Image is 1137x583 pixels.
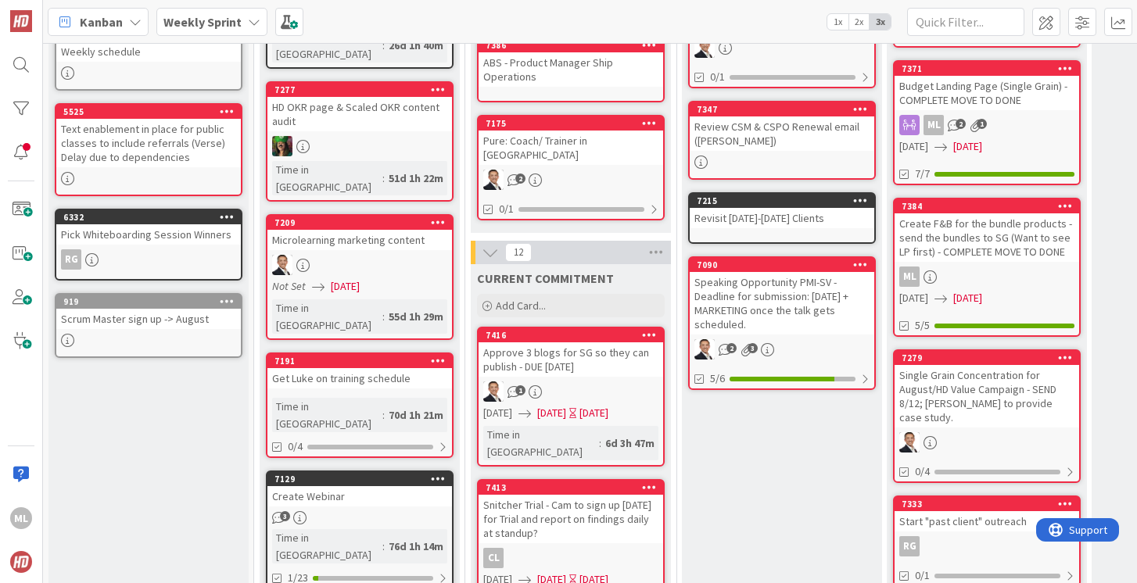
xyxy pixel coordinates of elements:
div: 7215 [697,195,874,206]
div: 6d 3h 47m [601,435,658,452]
a: Weekly schedule [55,26,242,91]
div: 7279 [902,352,1079,363]
a: 7371Budget Landing Page (Single Grain) - COMPLETE MOVE TO DONEML[DATE][DATE]7/7 [893,60,1081,185]
div: Text enablement in place for public classes to include referrals (Verse) Delay due to dependencies [56,119,241,167]
div: RG [61,249,81,270]
span: [DATE] [899,290,928,306]
span: 5/6 [710,370,725,387]
div: 7215Revisit [DATE]-[DATE] Clients [690,194,874,228]
div: 7090Speaking Opportunity PMI-SV - Deadline for submission: [DATE] + MARKETING once the talk gets ... [690,258,874,334]
div: 7279 [895,351,1079,365]
div: RG [895,536,1079,556]
input: Quick Filter... [907,8,1024,36]
div: Single Grain Concentration for August/HD Value Campaign - SEND 8/12; [PERSON_NAME] to provide cas... [895,365,1079,427]
span: [DATE] [483,405,512,421]
div: 5525 [63,106,241,117]
div: Approve 3 blogs for SG so they can publish - DUE [DATE] [479,342,663,377]
img: SL [272,255,292,275]
div: 7384 [895,199,1079,213]
span: 5/5 [915,317,930,334]
div: SL [267,255,452,275]
div: Time in [GEOGRAPHIC_DATA] [272,28,382,63]
span: [DATE] [331,278,360,295]
div: Time in [GEOGRAPHIC_DATA] [272,398,382,432]
div: 7416Approve 3 blogs for SG so they can publish - DUE [DATE] [479,328,663,377]
span: : [382,538,385,555]
div: 7386 [479,38,663,52]
div: 5525 [56,105,241,119]
span: 3 [748,343,758,353]
div: Pure: Coach/ Trainer in [GEOGRAPHIC_DATA] [479,131,663,165]
div: 51d 1h 22m [385,170,447,187]
a: 7384Create F&B for the bundle products - send the bundles to SG (Want to see LP first) - COMPLETE... [893,198,1081,337]
div: Budget Landing Page (Single Grain) - COMPLETE MOVE TO DONE [895,76,1079,110]
div: 6332Pick Whiteboarding Session Winners [56,210,241,245]
div: 7371 [895,62,1079,76]
div: 7279Single Grain Concentration for August/HD Value Campaign - SEND 8/12; [PERSON_NAME] to provide... [895,351,1079,427]
div: ABS - Product Manager Ship Operations [479,52,663,87]
div: 7277HD OKR page & Scaled OKR content audit [267,83,452,131]
div: 76d 1h 14m [385,538,447,555]
span: 7/7 [915,166,930,182]
span: [DATE] [953,290,982,306]
span: 2x [848,14,870,30]
div: 7371Budget Landing Page (Single Grain) - COMPLETE MOVE TO DONE [895,62,1079,110]
a: 7279Single Grain Concentration for August/HD Value Campaign - SEND 8/12; [PERSON_NAME] to provide... [893,349,1081,483]
div: 7333 [895,497,1079,511]
span: 3 [280,511,290,521]
div: Weekly schedule [56,27,241,62]
div: Weekly schedule [56,41,241,62]
div: Speaking Opportunity PMI-SV - Deadline for submission: [DATE] + MARKETING once the talk gets sche... [690,272,874,334]
a: 7191Get Luke on training scheduleTime in [GEOGRAPHIC_DATA]:70d 1h 21m0/4 [266,352,454,458]
div: SL [690,38,874,58]
div: 26d 1h 40m [385,37,447,54]
img: SL [483,170,504,190]
div: 70d 1h 21m [385,406,447,424]
div: 7209Microlearning marketing content [267,216,452,250]
a: 7175Pure: Coach/ Trainer in [GEOGRAPHIC_DATA]SL0/1 [477,115,665,220]
a: 7209Microlearning marketing contentSLNot Set[DATE]Time in [GEOGRAPHIC_DATA]:55d 1h 29m [266,214,454,340]
span: 0/4 [915,463,930,480]
div: 7347Review CSM & CSPO Renewal email ([PERSON_NAME]) [690,102,874,151]
span: 1x [827,14,848,30]
div: Scrum Master sign up -> August [56,309,241,329]
div: 7413 [479,481,663,495]
div: 7386 [486,40,663,51]
div: 919Scrum Master sign up -> August [56,295,241,329]
span: 0/1 [710,69,725,85]
div: 7090 [690,258,874,272]
img: avatar [10,551,32,573]
div: Create Webinar [267,486,452,506]
img: SL [483,381,504,402]
div: Revisit [DATE]-[DATE] Clients [690,208,874,228]
a: 7215Revisit [DATE]-[DATE] Clients [688,192,876,244]
span: Support [33,2,71,21]
span: 1 [977,119,987,129]
div: 7277 [274,84,452,95]
span: 2 [956,119,966,129]
div: 7384 [902,201,1079,212]
div: Create F&B for the bundle products - send the bundles to SG (Want to see LP first) - COMPLETE MOV... [895,213,1079,262]
div: Time in [GEOGRAPHIC_DATA] [272,299,382,334]
div: 919 [63,296,241,307]
div: Start "past client" outreach [895,511,1079,531]
div: 7384Create F&B for the bundle products - send the bundles to SG (Want to see LP first) - COMPLETE... [895,199,1079,262]
a: 7347Review CSM & CSPO Renewal email ([PERSON_NAME]) [688,101,876,180]
span: 3x [870,14,891,30]
div: 7129 [274,474,452,485]
div: 7129Create Webinar [267,472,452,506]
div: 6332 [56,210,241,224]
div: SL [895,432,1079,452]
div: CL [479,548,663,568]
div: CL [483,548,504,568]
div: ML [895,115,1079,135]
div: 7386ABS - Product Manager Ship Operations [479,38,663,87]
a: 6332Pick Whiteboarding Session WinnersRG [55,209,242,281]
div: 7347 [697,104,874,115]
span: CURRENT COMMITMENT [477,270,614,286]
div: Pick Whiteboarding Session Winners [56,224,241,245]
div: ML [899,266,920,287]
span: Kanban [80,13,123,31]
div: 7191 [267,354,452,368]
div: Time in [GEOGRAPHIC_DATA] [272,161,382,195]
